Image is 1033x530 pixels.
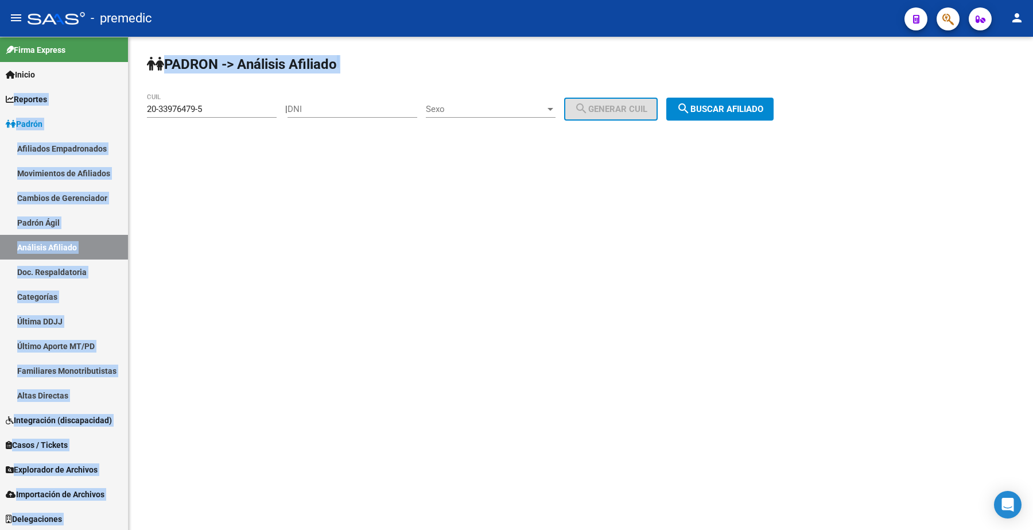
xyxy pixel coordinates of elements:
div: Open Intercom Messenger [994,491,1022,519]
span: Padrón [6,118,42,130]
span: Inicio [6,68,35,81]
mat-icon: menu [9,11,23,25]
span: Importación de Archivos [6,488,104,501]
button: Generar CUIL [564,98,658,121]
span: Buscar afiliado [677,104,763,114]
div: | [285,104,666,114]
span: - premedic [91,6,152,31]
mat-icon: person [1010,11,1024,25]
span: Delegaciones [6,513,62,525]
span: Generar CUIL [574,104,647,114]
span: Firma Express [6,44,65,56]
span: Reportes [6,93,47,106]
strong: PADRON -> Análisis Afiliado [147,56,337,72]
mat-icon: search [574,102,588,115]
mat-icon: search [677,102,690,115]
span: Integración (discapacidad) [6,414,112,427]
span: Sexo [426,104,545,114]
span: Explorador de Archivos [6,463,98,476]
span: Casos / Tickets [6,439,68,451]
button: Buscar afiliado [666,98,774,121]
